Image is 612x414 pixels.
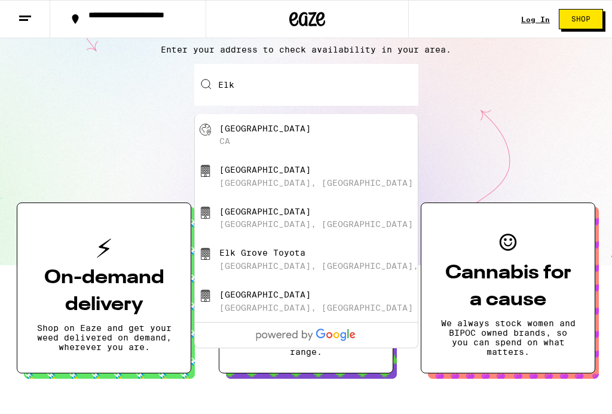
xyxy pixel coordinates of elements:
p: We always stock women and BIPOC owned brands, so you can spend on what matters. [440,318,576,357]
div: Elk Grove Toyota [219,248,305,257]
img: Elk Grove Aquatics Center [200,290,212,302]
div: [GEOGRAPHIC_DATA] [219,124,311,133]
h3: Cannabis for a cause [440,260,576,314]
p: Enter your address to check availability in your area. [12,45,600,54]
div: CA [219,136,230,146]
span: Shop [571,16,590,23]
div: [GEOGRAPHIC_DATA], [GEOGRAPHIC_DATA] [219,303,413,312]
button: Shop [559,9,603,29]
img: Elk Grove Toyota [200,248,212,260]
div: [GEOGRAPHIC_DATA] [219,290,311,299]
img: Elk Grove [200,124,212,136]
img: Elk Grove High School [200,207,212,219]
div: [GEOGRAPHIC_DATA], [GEOGRAPHIC_DATA] [219,178,413,188]
input: Enter your delivery address [194,64,418,106]
p: Shop on Eaze and get your weed delivered on demand, wherever you are. [36,323,172,352]
button: Cannabis for a causeWe always stock women and BIPOC owned brands, so you can spend on what matters. [421,203,595,373]
a: Shop [550,9,612,29]
span: Hi. Need any help? [7,8,86,18]
div: [GEOGRAPHIC_DATA] [219,207,311,216]
div: [GEOGRAPHIC_DATA], [GEOGRAPHIC_DATA] [219,219,413,229]
div: [GEOGRAPHIC_DATA] [219,165,311,174]
div: [GEOGRAPHIC_DATA], [GEOGRAPHIC_DATA], [GEOGRAPHIC_DATA] [219,261,515,271]
a: Log In [521,16,550,23]
img: Elk Grove Regional Park [200,165,212,177]
h3: On-demand delivery [36,265,172,318]
button: On-demand deliveryShop on Eaze and get your weed delivered on demand, wherever you are. [17,203,191,373]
